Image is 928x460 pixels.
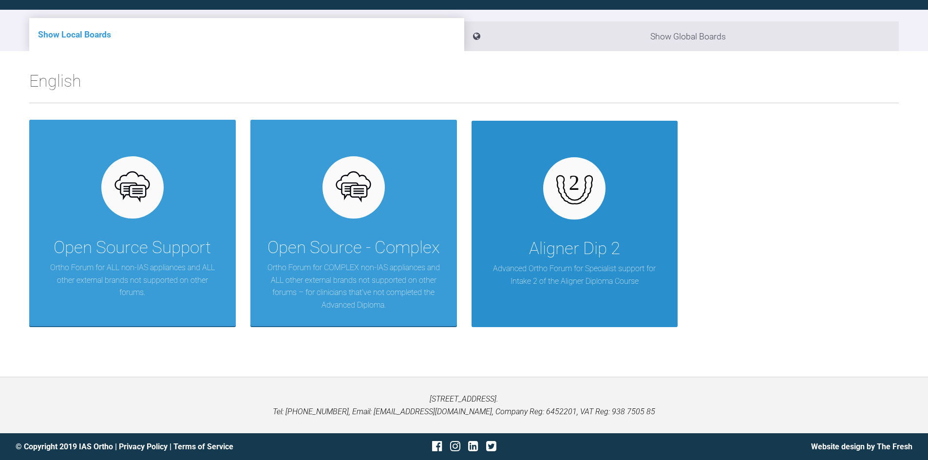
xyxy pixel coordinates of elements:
[529,235,620,262] div: Aligner Dip 2
[16,393,912,418] p: [STREET_ADDRESS]. Tel: [PHONE_NUMBER], Email: [EMAIL_ADDRESS][DOMAIN_NAME], Company Reg: 6452201,...
[29,18,464,51] li: Show Local Boards
[114,169,151,206] img: opensource.6e495855.svg
[29,68,899,103] h2: English
[265,261,442,311] p: Ortho Forum for COMPLEX non-IAS appliances and ALL other external brands not supported on other f...
[54,234,211,261] div: Open Source Support
[811,442,912,451] a: Website design by The Fresh
[267,234,440,261] div: Open Source - Complex
[250,120,457,326] a: Open Source - ComplexOrtho Forum for COMPLEX non-IAS appliances and ALL other external brands not...
[464,21,899,51] li: Show Global Boards
[173,442,233,451] a: Terms of Service
[119,442,168,451] a: Privacy Policy
[556,170,593,207] img: aligner-diploma-2.b6fe054d.svg
[44,261,221,299] p: Ortho Forum for ALL non-IAS appliances and ALL other external brands not supported on other forums.
[29,120,236,326] a: Open Source SupportOrtho Forum for ALL non-IAS appliances and ALL other external brands not suppo...
[486,262,663,287] p: Advanced Ortho Forum for Specialist support for Intake 2 of the Aligner Diploma Course
[16,441,315,453] div: © Copyright 2019 IAS Ortho | |
[472,120,678,326] a: Aligner Dip 2Advanced Ortho Forum for Specialist support for Intake 2 of the Aligner Diploma Course
[335,169,372,206] img: opensource.6e495855.svg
